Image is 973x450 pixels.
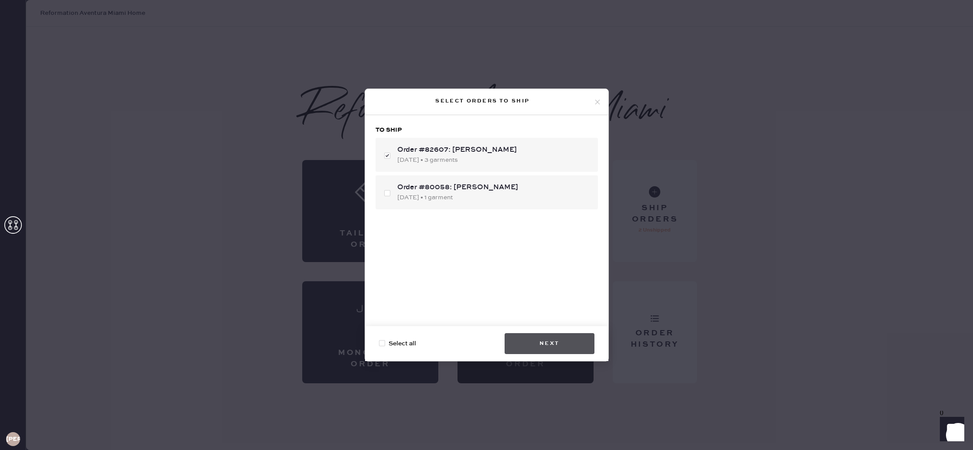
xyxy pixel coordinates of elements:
div: [DATE] • 3 garments [397,155,591,165]
h3: [PERSON_NAME] [6,436,20,442]
div: Order #82607: [PERSON_NAME] [397,145,591,155]
iframe: Front Chat [932,411,969,448]
div: [DATE] • 1 garment [397,193,591,202]
div: Select orders to ship [372,96,594,106]
span: Select all [389,339,416,348]
button: Next [505,333,594,354]
div: Order #80058: [PERSON_NAME] [397,182,591,193]
h3: To ship [376,126,598,134]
